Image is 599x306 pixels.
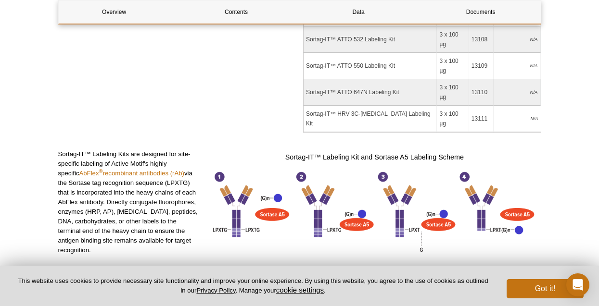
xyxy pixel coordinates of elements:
[494,79,541,106] td: N/A
[304,79,437,106] td: Sortag-IT™ ATTO 647N Labeling Kit
[15,277,491,295] p: This website uses cookies to provide necessary site functionality and improve your online experie...
[208,151,541,163] h3: Sortag-IT™ Labeling Kit and Sortase A5 Labeling Scheme
[437,53,469,79] td: 3 x 100 µg
[507,279,584,298] button: Got it!
[304,53,437,79] td: Sortag-IT™ ATTO 550 Labeling Kit
[437,106,469,132] td: 3 x 100 µg
[79,170,184,177] a: AbFlex®recombinant antibodies (rAb)
[303,0,414,24] a: Data
[99,168,103,174] sup: ®
[208,168,541,257] img: The Sortag-IT™ Labeling Kit for AbFlex recombinant antibodies
[566,273,589,296] div: Open Intercom Messenger
[494,26,541,53] td: N/A
[494,106,541,132] td: N/A
[59,0,170,24] a: Overview
[469,79,494,106] td: 13110
[304,26,437,53] td: Sortag-IT™ ATTO 532 Labeling Kit
[437,26,469,53] td: 3 x 100 µg
[469,26,494,53] td: 13108
[181,0,292,24] a: Contents
[469,53,494,79] td: 13109
[196,287,235,294] a: Privacy Policy
[469,106,494,132] td: 13111
[276,286,324,294] button: cookie settings
[437,79,469,106] td: 3 x 100 µg
[304,106,437,132] td: Sortag-IT™ HRV 3C-[MEDICAL_DATA] Labeling Kit
[58,149,201,255] p: Sortag-IT™ Labeling Kits are designed for site-specific labeling of Active Motif's highly specifi...
[425,0,536,24] a: Documents
[494,53,541,79] td: N/A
